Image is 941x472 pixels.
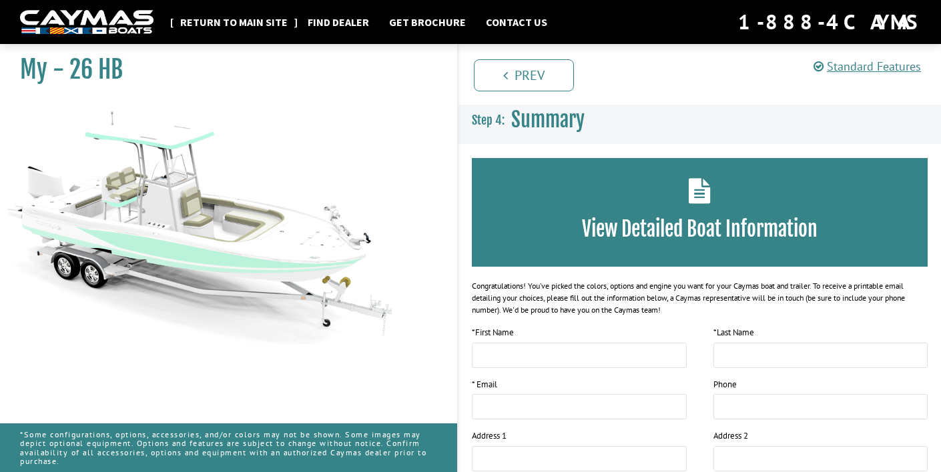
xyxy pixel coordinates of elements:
label: Last Name [713,326,754,339]
span: Summary [511,107,585,132]
label: * Email [472,378,497,391]
ul: Pagination [470,57,941,91]
h3: View Detailed Boat Information [492,217,908,241]
label: Phone [713,378,737,391]
a: Standard Features [814,59,921,74]
a: Return to main site [174,13,294,31]
label: First Name [472,326,514,339]
div: Congratulations! You’ve picked the colors, options and engine you want for your Caymas boat and t... [472,280,928,316]
h1: My - 26 HB [20,55,424,85]
div: 1-888-4CAYMAS [738,7,921,37]
p: *Some configurations, options, accessories, and/or colors may not be shown. Some images may depic... [20,423,437,472]
label: Address 1 [472,429,507,443]
a: Get Brochure [382,13,473,31]
a: Prev [474,59,574,91]
label: Address 2 [713,429,748,443]
a: Find Dealer [301,13,376,31]
img: white-logo-c9c8dbefe5ff5ceceb0f0178aa75bf4bb51f6bca0971e226c86eb53dfe498488.png [20,10,153,35]
a: Contact Us [479,13,554,31]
